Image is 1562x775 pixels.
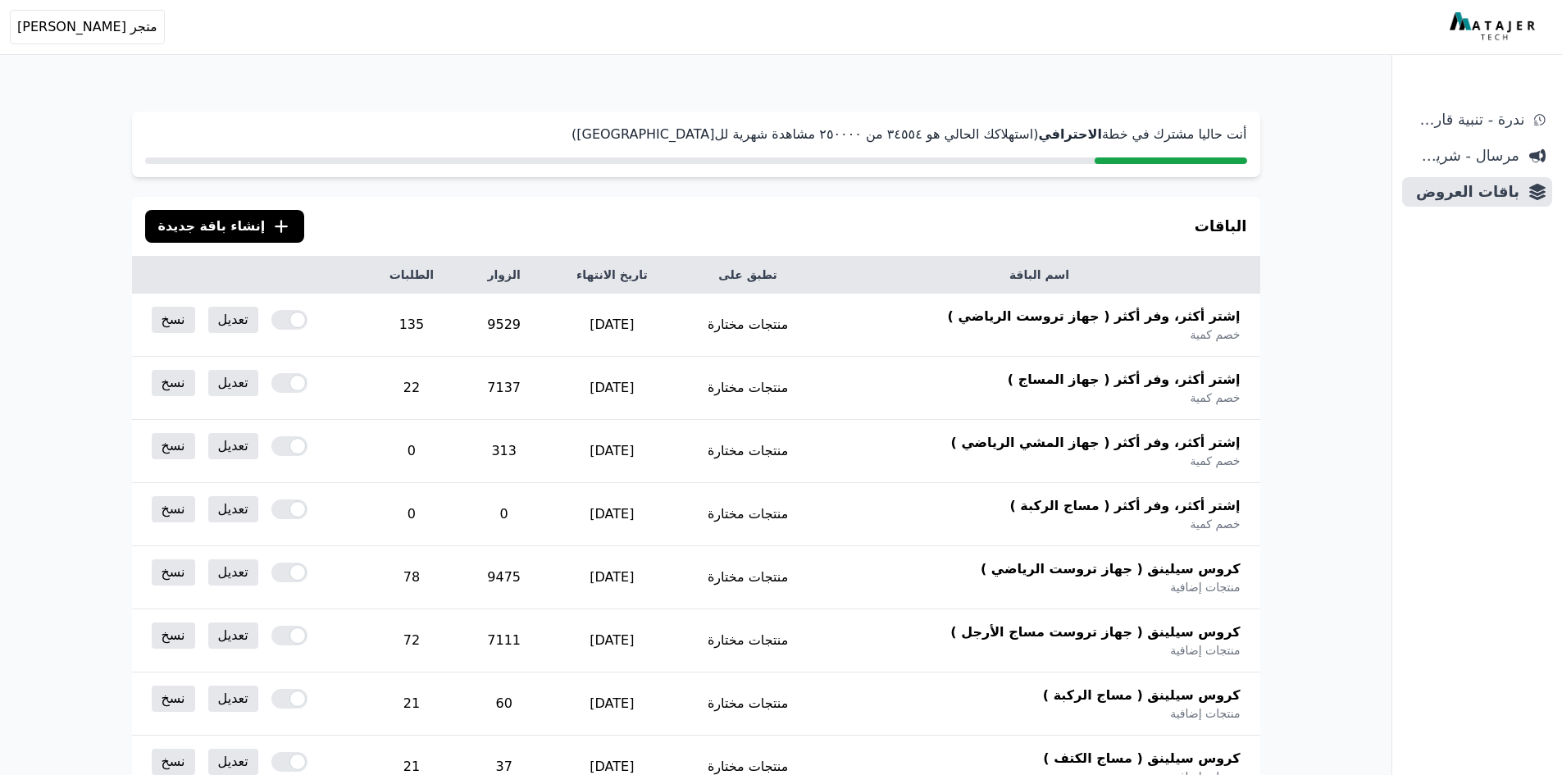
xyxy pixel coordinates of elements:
[461,420,547,483] td: 313
[461,257,547,294] th: الزوار
[152,307,195,333] a: نسخ
[1409,108,1524,131] span: ندرة - تنبية قارب علي النفاذ
[208,559,258,586] a: تعديل
[461,546,547,609] td: 9475
[145,210,305,243] button: إنشاء باقة جديدة
[1190,326,1240,343] span: خصم كمية
[1190,453,1240,469] span: خصم كمية
[152,370,195,396] a: نسخ
[461,483,547,546] td: 0
[547,357,677,420] td: [DATE]
[1450,12,1539,42] img: MatajerTech Logo
[461,609,547,672] td: 7111
[1409,144,1519,167] span: مرسال - شريط دعاية
[1038,126,1102,142] strong: الاحترافي
[152,622,195,649] a: نسخ
[1009,496,1240,516] span: إشتر أكثر، وفر أكثر ( مساج الركبة )
[362,672,462,736] td: 21
[547,257,677,294] th: تاريخ الانتهاء
[677,609,819,672] td: منتجات مختارة
[677,546,819,609] td: منتجات مختارة
[1043,686,1241,705] span: كروس سيلينق ( مساج الركبة )
[10,10,165,44] button: متجر [PERSON_NAME]
[677,357,819,420] td: منتجات مختارة
[208,496,258,522] a: تعديل
[677,483,819,546] td: منتجات مختارة
[948,307,1241,326] span: إشتر أكثر، وفر أكثر ( جهاز تروست الرياضي )
[547,420,677,483] td: [DATE]
[208,622,258,649] a: تعديل
[951,433,1241,453] span: إشتر أكثر، وفر أكثر ( جهاز المشي الرياضي )
[362,420,462,483] td: 0
[152,433,195,459] a: نسخ
[208,307,258,333] a: تعديل
[950,622,1240,642] span: كروس سيلينق ( جهاز تروست مساج الأرجل )
[152,749,195,775] a: نسخ
[1170,642,1240,659] span: منتجات إضافية
[677,420,819,483] td: منتجات مختارة
[981,559,1241,579] span: كروس سيلينق ( جهاز تروست الرياضي )
[1170,579,1240,595] span: منتجات إضافية
[677,672,819,736] td: منتجات مختارة
[547,609,677,672] td: [DATE]
[362,357,462,420] td: 22
[152,686,195,712] a: نسخ
[208,433,258,459] a: تعديل
[208,686,258,712] a: تعديل
[362,257,462,294] th: الطلبات
[1409,180,1519,203] span: باقات العروض
[547,294,677,357] td: [DATE]
[677,294,819,357] td: منتجات مختارة
[461,294,547,357] td: 9529
[461,672,547,736] td: 60
[1170,705,1240,722] span: منتجات إضافية
[547,546,677,609] td: [DATE]
[17,17,157,37] span: متجر [PERSON_NAME]
[362,294,462,357] td: 135
[208,749,258,775] a: تعديل
[818,257,1259,294] th: اسم الباقة
[362,609,462,672] td: 72
[145,125,1247,144] p: أنت حاليا مشترك في خطة (استهلاكك الحالي هو ۳٤٥٥٤ من ٢٥۰۰۰۰ مشاهدة شهرية لل[GEOGRAPHIC_DATA])
[547,483,677,546] td: [DATE]
[152,559,195,586] a: نسخ
[362,546,462,609] td: 78
[461,357,547,420] td: 7137
[1195,215,1247,238] h3: الباقات
[1043,749,1240,768] span: كروس سيلينق ( مساج الكتف )
[158,217,266,236] span: إنشاء باقة جديدة
[362,483,462,546] td: 0
[1190,390,1240,406] span: خصم كمية
[677,257,819,294] th: تطبق على
[547,672,677,736] td: [DATE]
[152,496,195,522] a: نسخ
[208,370,258,396] a: تعديل
[1190,516,1240,532] span: خصم كمية
[1008,370,1241,390] span: إشتر أكثر، وفر أكثر ( جهاز المساج )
